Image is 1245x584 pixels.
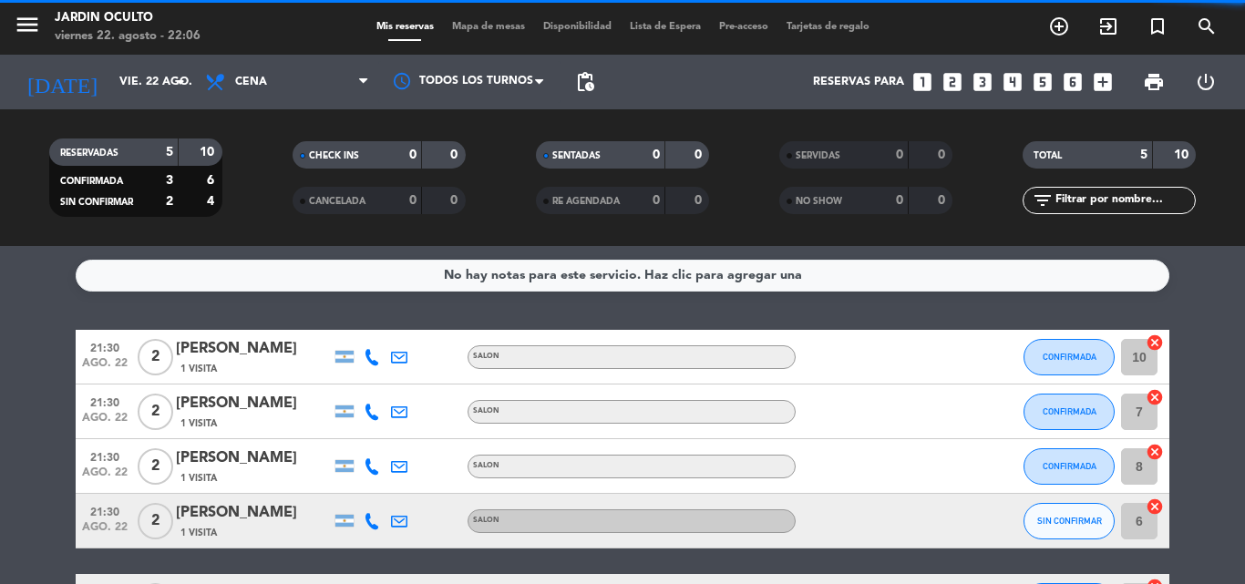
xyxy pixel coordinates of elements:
span: ago. 22 [82,466,128,487]
strong: 0 [896,194,903,207]
span: CANCELADA [309,197,365,206]
strong: 10 [200,146,218,159]
span: Mapa de mesas [443,22,534,32]
span: Reservas para [813,76,904,88]
strong: 0 [653,194,660,207]
span: RE AGENDADA [552,197,620,206]
strong: 4 [207,195,218,208]
button: CONFIRMADA [1024,394,1115,430]
span: Lista de Espera [621,22,710,32]
strong: 0 [653,149,660,161]
span: 21:30 [82,500,128,521]
strong: 3 [166,174,173,187]
span: 2 [138,339,173,375]
i: search [1196,15,1218,37]
span: Mis reservas [367,22,443,32]
strong: 10 [1174,149,1192,161]
i: add_circle_outline [1048,15,1070,37]
span: ago. 22 [82,357,128,378]
span: SIN CONFIRMAR [60,198,133,207]
span: pending_actions [574,71,596,93]
i: filter_list [1032,190,1054,211]
span: SENTADAS [552,151,601,160]
strong: 6 [207,174,218,187]
i: cancel [1146,497,1164,516]
i: power_settings_new [1195,71,1217,93]
span: SIN CONFIRMAR [1037,516,1102,526]
i: looks_4 [1001,70,1024,94]
i: looks_5 [1031,70,1055,94]
span: TOTAL [1034,151,1062,160]
span: 21:30 [82,336,128,357]
span: Pre-acceso [710,22,777,32]
span: SALON [473,462,499,469]
span: 1 Visita [180,416,217,431]
strong: 0 [695,194,705,207]
div: [PERSON_NAME] [176,501,331,525]
span: SERVIDAS [796,151,840,160]
i: menu [14,11,41,38]
div: Jardin Oculto [55,9,201,27]
span: ago. 22 [82,521,128,542]
input: Filtrar por nombre... [1054,190,1195,210]
i: cancel [1146,333,1164,352]
button: CONFIRMADA [1024,339,1115,375]
strong: 5 [1140,149,1147,161]
strong: 0 [450,149,461,161]
strong: 0 [409,149,417,161]
div: LOG OUT [1179,55,1231,109]
span: SALON [473,517,499,524]
span: SALON [473,353,499,360]
strong: 0 [938,194,949,207]
span: CONFIRMADA [60,177,123,186]
span: SALON [473,407,499,415]
i: cancel [1146,443,1164,461]
span: Tarjetas de regalo [777,22,879,32]
span: RESERVADAS [60,149,118,158]
i: looks_two [941,70,964,94]
i: [DATE] [14,62,110,102]
span: CHECK INS [309,151,359,160]
span: 21:30 [82,446,128,466]
i: looks_6 [1061,70,1085,94]
span: ago. 22 [82,412,128,433]
span: 21:30 [82,391,128,412]
div: No hay notas para este servicio. Haz clic para agregar una [444,265,802,286]
i: turned_in_not [1147,15,1168,37]
button: menu [14,11,41,45]
button: CONFIRMADA [1024,448,1115,485]
span: 2 [138,448,173,485]
strong: 0 [409,194,417,207]
span: 1 Visita [180,471,217,486]
strong: 0 [896,149,903,161]
i: cancel [1146,388,1164,406]
strong: 5 [166,146,173,159]
strong: 2 [166,195,173,208]
span: 2 [138,503,173,539]
button: SIN CONFIRMAR [1024,503,1115,539]
span: 1 Visita [180,526,217,540]
i: arrow_drop_down [170,71,191,93]
div: [PERSON_NAME] [176,392,331,415]
i: exit_to_app [1097,15,1119,37]
i: looks_3 [971,70,994,94]
span: Disponibilidad [534,22,621,32]
span: 2 [138,394,173,430]
strong: 0 [695,149,705,161]
span: print [1143,71,1165,93]
i: add_box [1091,70,1115,94]
strong: 0 [450,194,461,207]
i: looks_one [911,70,934,94]
strong: 0 [938,149,949,161]
span: 1 Visita [180,362,217,376]
span: CONFIRMADA [1043,352,1096,362]
div: [PERSON_NAME] [176,446,331,470]
span: CONFIRMADA [1043,461,1096,471]
span: Cena [235,76,267,88]
div: viernes 22. agosto - 22:06 [55,27,201,46]
div: [PERSON_NAME] [176,337,331,361]
span: NO SHOW [796,197,842,206]
span: CONFIRMADA [1043,406,1096,416]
